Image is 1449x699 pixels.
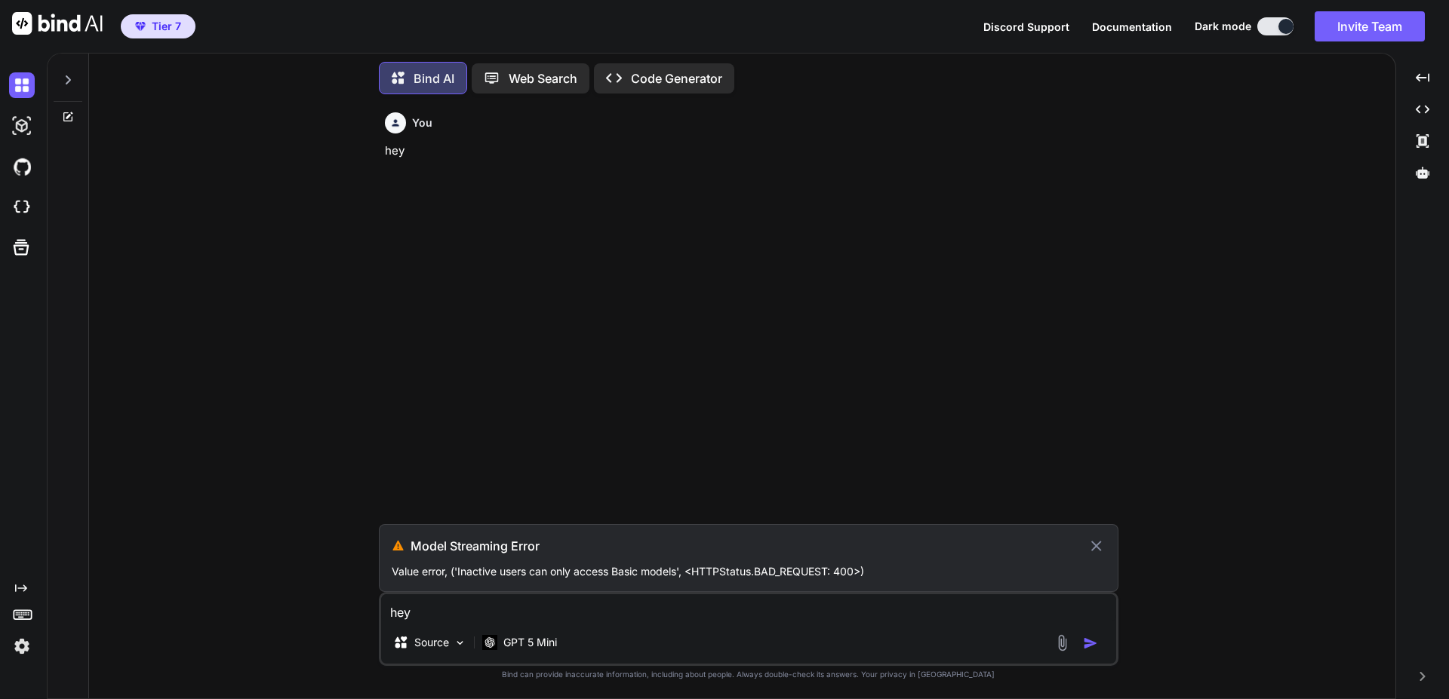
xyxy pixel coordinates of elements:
img: Bind AI [12,12,103,35]
img: darkChat [9,72,35,98]
p: Bind AI [414,69,454,87]
img: premium [135,22,146,31]
p: Web Search [509,69,577,87]
img: icon [1083,636,1098,651]
img: GPT 5 Mini [482,635,497,649]
span: Tier 7 [152,19,181,34]
p: hey [385,143,1115,160]
h6: You [412,115,432,130]
button: Documentation [1092,19,1172,35]
span: Discord Support [983,20,1069,33]
h3: Model Streaming Error [411,537,1088,555]
button: Invite Team [1315,11,1425,41]
p: Bind can provide inaccurate information, including about people. Always double-check its answers.... [379,669,1118,680]
p: Value error, ('Inactive users can only access Basic models', <HTTPStatus.BAD_REQUEST: 400>) [392,564,1106,579]
img: cloudideIcon [9,195,35,220]
img: attachment [1054,634,1071,651]
img: githubDark [9,154,35,179]
button: Discord Support [983,19,1069,35]
p: Source [414,635,449,650]
img: settings [9,633,35,659]
span: Documentation [1092,20,1172,33]
p: GPT 5 Mini [503,635,557,650]
img: darkAi-studio [9,113,35,139]
span: Dark mode [1195,19,1251,34]
img: Pick Models [454,636,466,649]
p: Code Generator [631,69,722,87]
button: premiumTier 7 [121,14,195,38]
